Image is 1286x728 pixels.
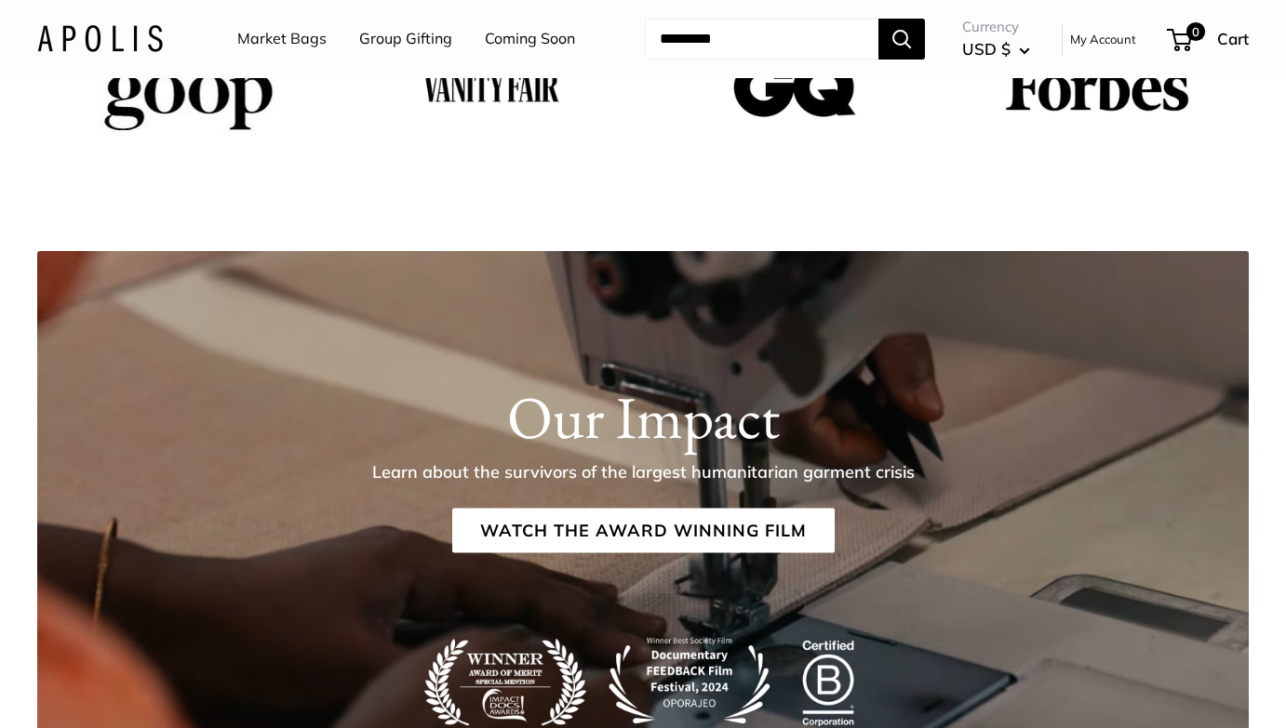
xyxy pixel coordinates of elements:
h1: Our Impact [507,382,780,453]
span: Cart [1217,29,1249,48]
p: Learn about the survivors of the largest humanitarian garment crisis [372,459,915,485]
button: Search [878,19,925,60]
a: Group Gifting [359,25,452,53]
a: My Account [1070,28,1136,50]
a: Watch the Award Winning Film [452,509,835,553]
a: Coming Soon [485,25,575,53]
input: Search... [645,19,878,60]
img: Apolis [37,25,163,52]
a: Market Bags [237,25,327,53]
a: 0 Cart [1169,24,1249,54]
button: USD $ [962,34,1030,64]
span: 0 [1186,22,1205,41]
span: Currency [962,14,1030,40]
span: USD $ [962,39,1011,59]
